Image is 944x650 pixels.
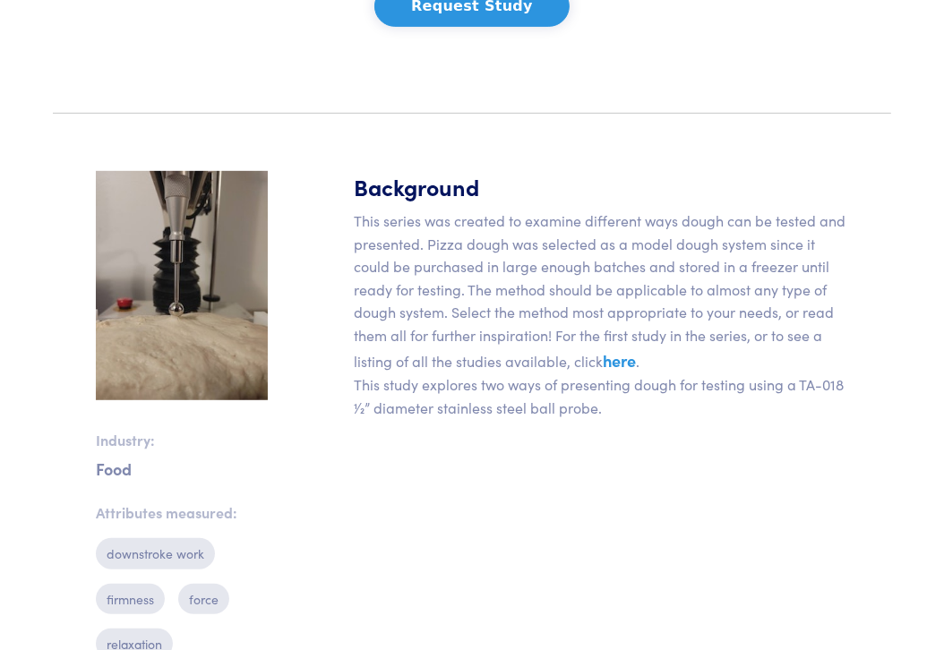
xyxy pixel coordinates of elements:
p: Food [96,466,268,472]
a: here [603,349,636,372]
h5: Background [354,171,848,202]
p: Attributes measured: [96,501,268,525]
p: firmness [96,584,165,614]
p: Industry: [96,429,268,452]
p: force [178,584,229,614]
p: downstroke work [96,538,215,569]
p: This series was created to examine different ways dough can be tested and presented. Pizza dough ... [354,210,848,419]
